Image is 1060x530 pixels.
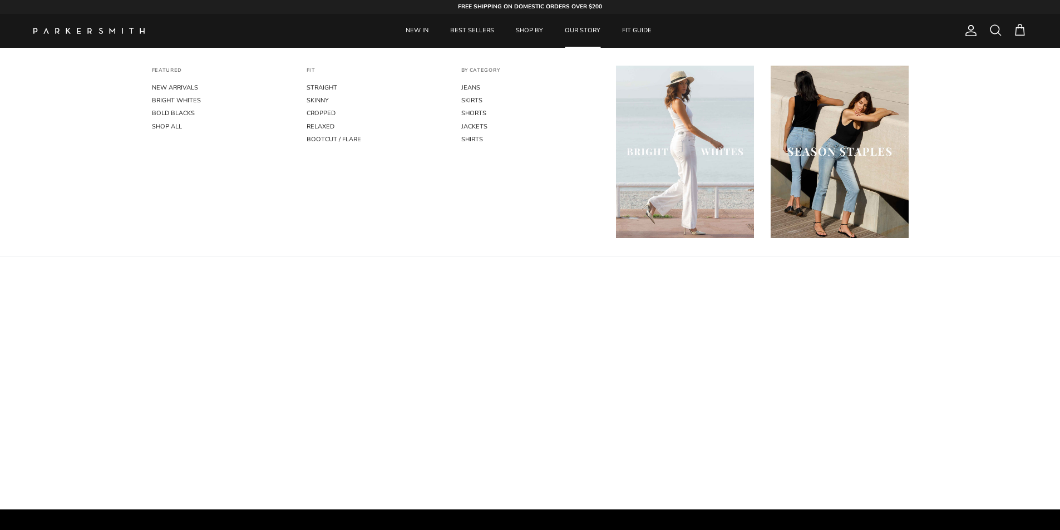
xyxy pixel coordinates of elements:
a: BEST SELLERS [440,14,504,48]
a: Account [960,24,978,37]
a: FEATURED [152,67,183,82]
a: BOOTCUT / FLARE [307,133,445,146]
a: JEANS [461,81,599,94]
a: SHOP BY [506,14,553,48]
a: SKIRTS [461,94,599,107]
a: STRAIGHT [307,81,445,94]
strong: FREE SHIPPING ON DOMESTIC ORDERS OVER $200 [458,3,602,11]
a: BOLD BLACKS [152,107,290,120]
a: JACKETS [461,120,599,133]
a: NEW IN [396,14,438,48]
a: BRIGHT WHITES [152,94,290,107]
a: FIT [307,67,315,82]
a: SKINNY [307,94,445,107]
a: OUR STORY [555,14,610,48]
div: Primary [166,14,892,48]
a: BY CATEGORY [461,67,500,82]
a: Parker Smith [33,28,145,34]
a: CROPPED [307,107,445,120]
a: SHORTS [461,107,599,120]
a: SHIRTS [461,133,599,146]
a: SHOP ALL [152,120,290,133]
a: FIT GUIDE [612,14,662,48]
a: NEW ARRIVALS [152,81,290,94]
a: RELAXED [307,120,445,133]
